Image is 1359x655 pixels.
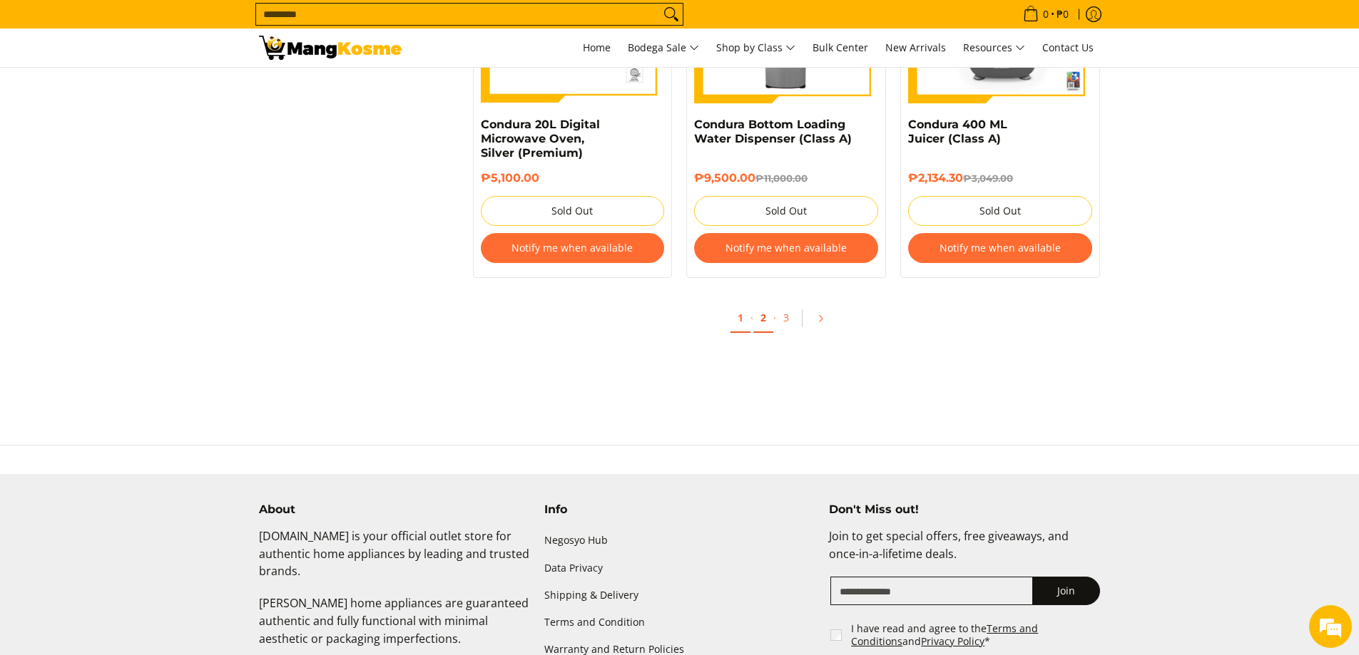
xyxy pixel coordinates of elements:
[7,389,272,439] textarea: Type your message and hit 'Enter'
[694,196,878,226] button: Sold Out
[481,171,665,185] h6: ₱5,100.00
[878,29,953,67] a: New Arrivals
[716,39,795,57] span: Shop by Class
[259,502,530,517] h4: About
[576,29,618,67] a: Home
[1032,577,1100,605] button: Join
[956,29,1032,67] a: Resources
[481,118,600,160] a: Condura 20L Digital Microwave Oven, Silver (Premium)
[1041,9,1051,19] span: 0
[963,39,1025,57] span: Resources
[813,41,868,54] span: Bulk Center
[773,311,776,324] span: ·
[544,527,815,555] a: Negosyo Hub
[544,609,815,636] a: Terms and Condition
[908,196,1092,226] button: Sold Out
[1042,41,1094,54] span: Contact Us
[83,180,197,324] span: We're online!
[1035,29,1101,67] a: Contact Us
[694,118,852,145] a: Condura Bottom Loading Water Dispenser (Class A)
[234,7,268,41] div: Minimize live chat window
[694,171,878,185] h6: ₱9,500.00
[544,582,815,609] a: Shipping & Delivery
[583,41,611,54] span: Home
[963,172,1013,184] del: ₱3,049.00
[416,29,1101,67] nav: Main Menu
[481,233,665,263] button: Notify me when available
[851,622,1038,648] a: Terms and Conditions
[259,527,530,594] p: [DOMAIN_NAME] is your official outlet store for authentic home appliances by leading and trusted ...
[694,233,878,263] button: Notify me when available
[885,41,946,54] span: New Arrivals
[1019,6,1073,22] span: •
[908,118,1007,145] a: Condura 400 ML Juicer (Class A)
[908,171,1092,185] h6: ₱2,134.30
[621,29,706,67] a: Bodega Sale
[755,172,808,184] del: ₱11,000.00
[908,233,1092,263] button: Notify me when available
[776,304,796,331] a: 3
[921,634,984,648] a: Privacy Policy
[544,502,815,517] h4: Info
[731,304,750,333] a: 1
[709,29,803,67] a: Shop by Class
[829,527,1100,577] p: Join to get special offers, free giveaways, and once-in-a-lifetime deals.
[466,299,1108,345] ul: Pagination
[829,502,1100,517] h4: Don't Miss out!
[750,311,753,324] span: ·
[851,622,1101,647] label: I have read and agree to the and *
[259,36,402,60] img: All Products - Home Appliances Warehouse Sale l Mang Kosme
[74,80,240,98] div: Chat with us now
[753,304,773,333] a: 2
[481,196,665,226] button: Sold Out
[660,4,683,25] button: Search
[1054,9,1071,19] span: ₱0
[628,39,699,57] span: Bodega Sale
[544,555,815,582] a: Data Privacy
[805,29,875,67] a: Bulk Center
